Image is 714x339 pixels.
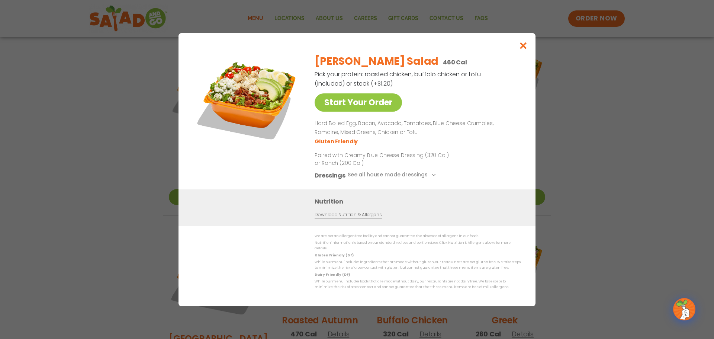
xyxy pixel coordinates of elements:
a: Start Your Order [315,93,402,112]
p: Nutrition information is based on our standard recipes and portion sizes. Click Nutrition & Aller... [315,240,521,252]
p: Paired with Creamy Blue Cheese Dressing (320 Cal) or Ranch (200 Cal) [315,151,452,167]
p: While our menu includes ingredients that are made without gluten, our restaurants are not gluten ... [315,259,521,271]
li: Gluten Friendly [315,137,359,145]
h3: Nutrition [315,196,524,206]
img: Featured product photo for Cobb Salad [195,48,299,152]
img: wpChatIcon [674,299,695,320]
p: We are not an allergen free facility and cannot guarantee the absence of allergens in our foods. [315,233,521,239]
button: See all house made dressings [348,170,438,180]
strong: Gluten Friendly (GF) [315,253,353,257]
h3: Dressings [315,170,345,180]
strong: Dairy Friendly (DF) [315,272,350,276]
p: While our menu includes foods that are made without dairy, our restaurants are not dairy free. We... [315,279,521,290]
p: Hard Boiled Egg, Bacon, Avocado, Tomatoes, Blue Cheese Crumbles, Romaine, Mixed Greens, Chicken o... [315,119,518,137]
h2: [PERSON_NAME] Salad [315,54,438,69]
p: Pick your protein: roasted chicken, buffalo chicken or tofu (included) or steak (+$1.20) [315,70,482,88]
a: Download Nutrition & Allergens [315,211,382,218]
p: 460 Cal [443,58,467,67]
button: Close modal [511,33,535,58]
